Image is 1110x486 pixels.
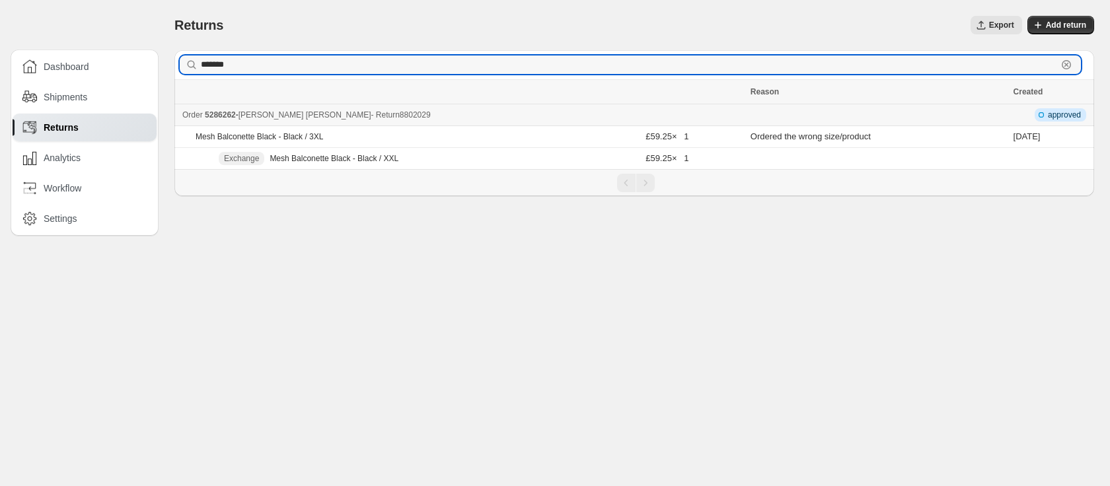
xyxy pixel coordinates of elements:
[1014,131,1041,141] time: Thursday, September 25, 2025 at 8:18:18 AM
[174,18,223,32] span: Returns
[44,90,87,104] span: Shipments
[371,110,431,120] span: - Return 8802029
[270,153,398,164] p: Mesh Balconette Black - Black / XXL
[1027,16,1094,34] button: Add return
[646,131,688,141] span: £59.25 × 1
[44,182,81,195] span: Workflow
[1060,58,1073,71] button: Clear
[205,110,236,120] span: 5286262
[751,87,779,96] span: Reason
[44,121,79,134] span: Returns
[174,169,1094,196] nav: Pagination
[196,131,323,142] p: Mesh Balconette Black - Black / 3XL
[182,110,203,120] span: Order
[1014,87,1043,96] span: Created
[44,151,81,164] span: Analytics
[44,212,77,225] span: Settings
[224,153,259,164] span: Exchange
[747,126,1010,148] td: Ordered the wrong size/product
[646,153,688,163] span: £59.25 × 1
[182,108,743,121] div: -
[1048,110,1081,120] span: approved
[989,20,1014,30] span: Export
[1046,20,1086,30] span: Add return
[239,110,371,120] span: [PERSON_NAME] [PERSON_NAME]
[44,60,89,73] span: Dashboard
[971,16,1022,34] button: Export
